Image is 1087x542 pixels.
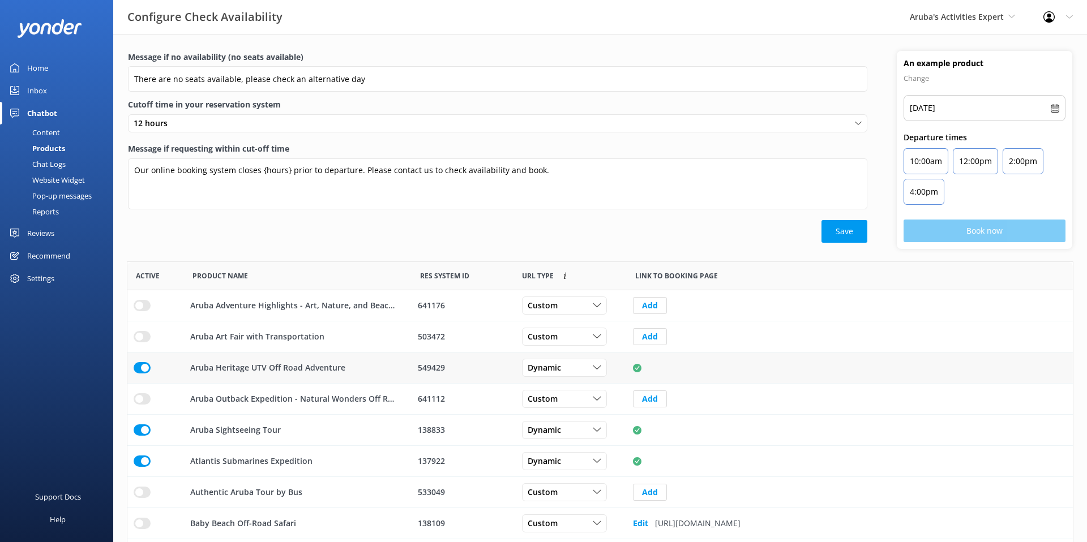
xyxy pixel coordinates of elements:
div: row [127,508,1073,539]
p: [URL][DOMAIN_NAME] [655,517,741,530]
p: Change [904,71,1065,85]
div: Chatbot [27,102,57,124]
a: Website Widget [7,172,113,188]
textarea: Our online booking system closes {hours} prior to departure. Please contact us to check availabil... [128,158,867,209]
span: Custom [528,299,564,312]
div: row [127,415,1073,446]
p: Aruba Heritage UTV Off Road Adventure [190,362,345,374]
span: Dynamic [528,424,568,436]
span: Custom [528,486,564,498]
div: 503472 [418,330,507,343]
div: Chat Logs [7,156,66,172]
div: Content [7,124,60,140]
span: Custom [528,517,564,530]
span: Product Name [192,270,248,281]
p: Aruba Outback Expedition - Natural Wonders Off Road Adventure [190,393,399,405]
h3: Configure Check Availability [127,8,283,26]
div: Help [50,508,66,531]
div: 533049 [418,486,507,498]
div: row [127,290,1073,321]
span: Aruba's Activities Expert [910,11,1004,22]
a: Content [7,124,113,140]
span: Link to booking page [635,270,718,281]
p: Atlantis Submarines Expedition [190,455,313,467]
div: row [127,321,1073,352]
div: Home [27,57,48,79]
div: Reviews [27,222,54,244]
span: Link to booking page [522,270,554,281]
p: Aruba Adventure Highlights - Art, Nature, and Beaches [190,299,399,312]
p: [DATE] [910,101,935,115]
div: Inbox [27,79,47,102]
div: Support Docs [35,485,81,508]
p: 10:00am [910,154,942,168]
a: Pop-up messages [7,188,113,204]
span: Active [136,270,160,281]
p: Authentic Aruba Tour by Bus [190,486,302,498]
div: Website Widget [7,172,85,188]
a: Chat Logs [7,156,113,172]
span: Dynamic [528,362,568,374]
span: Dynamic [528,455,568,467]
div: 138109 [418,517,507,530]
p: 2:00pm [1009,154,1037,168]
p: 12:00pm [959,154,992,168]
p: 4:00pm [910,185,938,199]
p: Departure times [904,131,1065,144]
div: Products [7,140,65,156]
p: Aruba Sightseeing Tour [190,424,281,436]
h4: An example product [904,58,1065,69]
span: Custom [528,330,564,343]
label: Message if requesting within cut-off time [128,143,867,155]
a: Products [7,140,113,156]
input: Enter a message [128,66,867,92]
img: yonder-white-logo.png [17,19,82,38]
a: Reports [7,204,113,220]
p: Baby Beach Off-Road Safari [190,517,296,530]
label: Message if no availability (no seats available) [128,51,867,63]
label: Cutoff time in your reservation system [128,98,867,111]
button: Add [633,328,667,345]
div: row [127,384,1073,415]
button: Edit [633,512,648,535]
button: Add [633,297,667,314]
span: Custom [528,393,564,405]
div: Settings [27,267,54,290]
span: 12 hours [134,117,174,130]
b: Edit [633,518,648,529]
div: 641112 [418,393,507,405]
div: 641176 [418,299,507,312]
span: Res System ID [420,270,469,281]
div: Pop-up messages [7,188,92,204]
div: 549429 [418,362,507,374]
button: Add [633,390,667,407]
div: 137922 [418,455,507,467]
div: Reports [7,204,59,220]
div: row [127,352,1073,384]
div: Recommend [27,244,70,267]
div: 138833 [418,424,507,436]
div: row [127,446,1073,477]
button: Add [633,484,667,501]
button: Save [821,220,867,243]
div: row [127,477,1073,508]
p: Aruba Art Fair with Transportation [190,330,324,343]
